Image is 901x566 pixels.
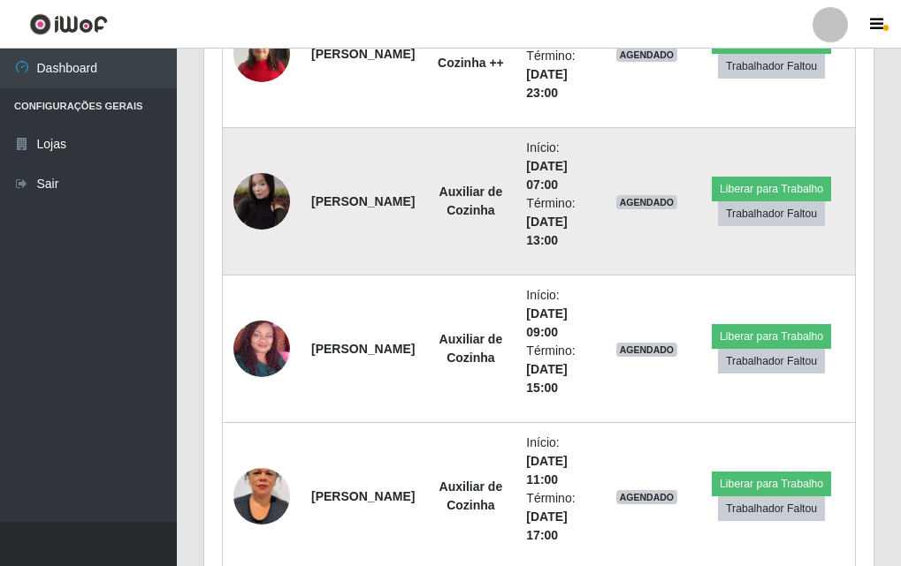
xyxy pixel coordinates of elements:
[712,472,831,496] button: Liberar para Trabalho
[526,47,594,102] li: Término:
[233,166,290,238] img: 1731963419904.jpeg
[439,332,503,365] strong: Auxiliar de Cozinha
[526,194,594,250] li: Término:
[439,185,503,217] strong: Auxiliar de Cozinha
[29,13,108,35] img: CoreUI Logo
[526,489,594,545] li: Término:
[311,47,415,61] strong: [PERSON_NAME]
[233,446,290,547] img: 1732228588701.jpeg
[526,509,567,542] time: [DATE] 17:00
[712,324,831,349] button: Liberar para Trabalho
[311,194,415,208] strong: [PERSON_NAME]
[526,139,594,194] li: Início:
[526,434,594,489] li: Início:
[526,67,567,100] time: [DATE] 23:00
[311,489,415,503] strong: [PERSON_NAME]
[616,343,678,357] span: AGENDADO
[616,490,678,504] span: AGENDADO
[712,177,831,201] button: Liberar para Trabalho
[526,306,567,339] time: [DATE] 09:00
[616,48,678,62] span: AGENDADO
[718,496,825,521] button: Trabalhador Faltou
[718,201,825,226] button: Trabalhador Faltou
[616,195,678,209] span: AGENDADO
[233,291,290,407] img: 1695958183677.jpeg
[718,349,825,374] button: Trabalhador Faltou
[526,362,567,395] time: [DATE] 15:00
[526,454,567,487] time: [DATE] 11:00
[439,479,503,512] strong: Auxiliar de Cozinha
[526,286,594,342] li: Início:
[526,159,567,192] time: [DATE] 07:00
[233,16,290,91] img: 1737135977494.jpeg
[311,342,415,356] strong: [PERSON_NAME]
[718,54,825,79] button: Trabalhador Faltou
[526,342,594,397] li: Término:
[526,215,567,247] time: [DATE] 13:00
